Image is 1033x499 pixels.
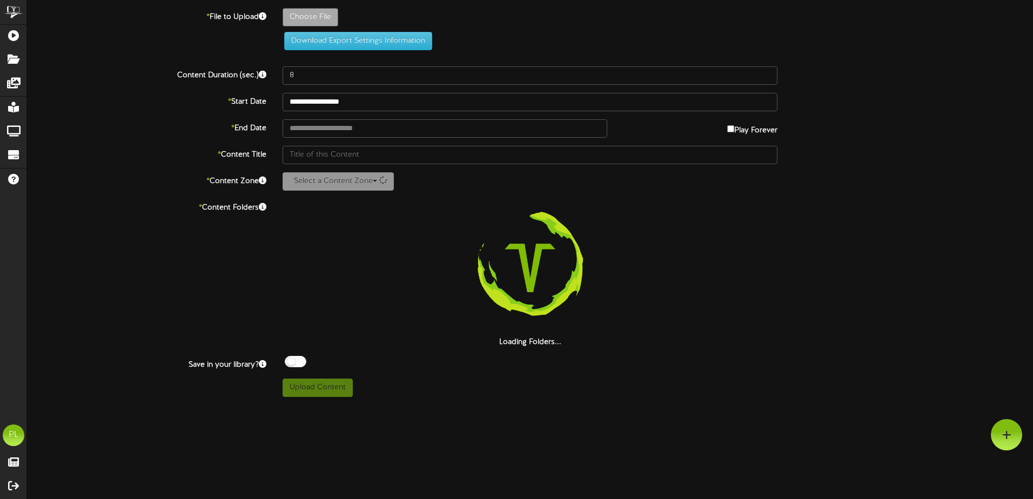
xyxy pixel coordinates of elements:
[3,424,24,446] div: PL
[283,146,777,164] input: Title of this Content
[283,379,353,397] button: Upload Content
[19,146,274,160] label: Content Title
[284,32,432,50] button: Download Export Settings Information
[19,119,274,134] label: End Date
[283,172,394,191] button: Select a Content Zone
[19,356,274,370] label: Save in your library?
[19,93,274,107] label: Start Date
[19,66,274,81] label: Content Duration (sec.)
[19,172,274,187] label: Content Zone
[727,125,734,132] input: Play Forever
[19,8,274,23] label: File to Upload
[499,338,561,346] strong: Loading Folders...
[461,199,599,337] img: loading-spinner-3.png
[279,37,432,45] a: Download Export Settings Information
[727,119,777,136] label: Play Forever
[19,199,274,213] label: Content Folders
